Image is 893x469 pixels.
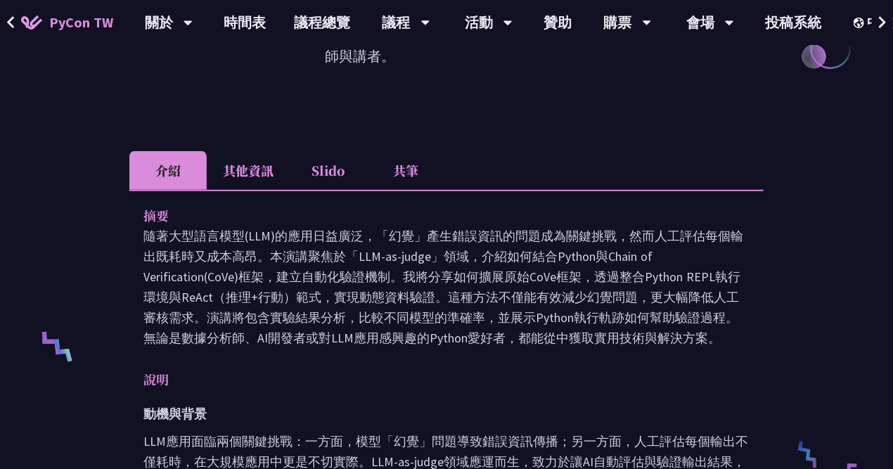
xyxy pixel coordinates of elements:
li: Slido [290,151,367,190]
img: Home icon of PyCon TW 2025 [21,15,42,30]
p: 摘要 [143,205,721,226]
li: 其他資訊 [207,151,290,190]
h3: 動機與背景 [143,404,750,424]
img: Locale Icon [854,18,868,28]
p: 隨著大型語言模型(LLM)的應用日益廣泛，「幻覺」產生錯誤資訊的問題成為關鍵挑戰，然而人工評估每個輸出既耗時又成本高昂。本演講聚焦於「LLM-as-judge」領域，介紹如何結合Python與C... [143,226,750,348]
span: PyCon TW [49,12,113,33]
p: 說明 [143,369,721,390]
li: 介紹 [129,151,207,190]
a: PyCon TW [7,5,127,40]
li: 共筆 [367,151,444,190]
